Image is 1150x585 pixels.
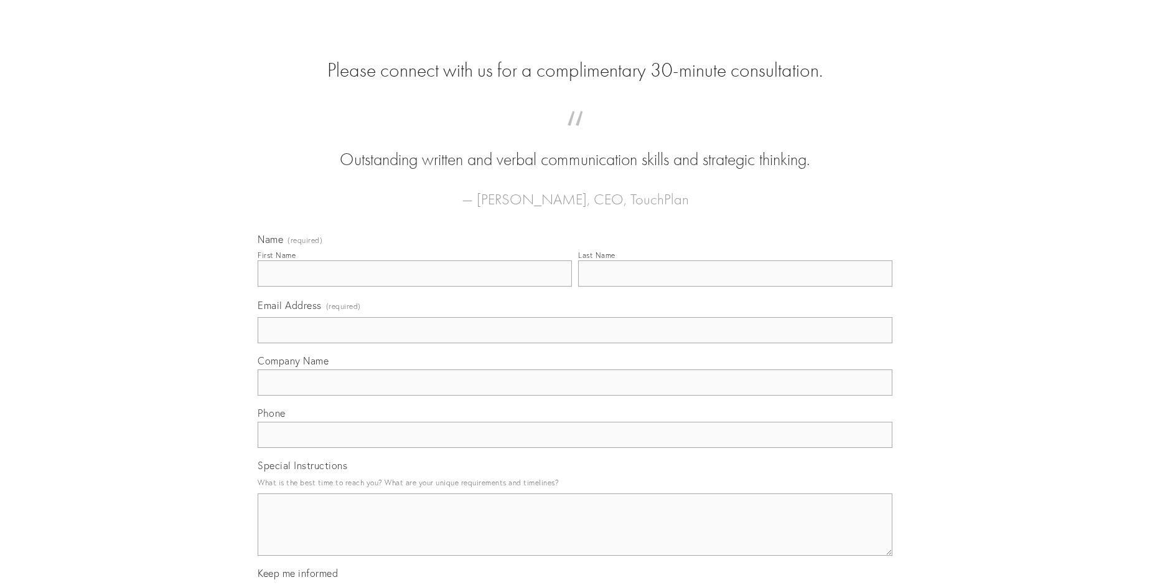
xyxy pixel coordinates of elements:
div: Last Name [578,250,615,260]
span: Email Address [258,299,322,312]
p: What is the best time to reach you? What are your unique requirements and timelines? [258,474,892,491]
span: Special Instructions [258,459,347,472]
figcaption: — [PERSON_NAME], CEO, TouchPlan [278,172,872,212]
span: “ [278,123,872,148]
h2: Please connect with us for a complimentary 30-minute consultation. [258,59,892,82]
span: Phone [258,407,286,419]
span: Name [258,233,283,245]
div: First Name [258,250,296,260]
span: Company Name [258,354,329,367]
span: (required) [287,237,322,244]
span: (required) [326,298,361,315]
span: Keep me informed [258,567,338,579]
blockquote: Outstanding written and verbal communication skills and strategic thinking. [278,123,872,172]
